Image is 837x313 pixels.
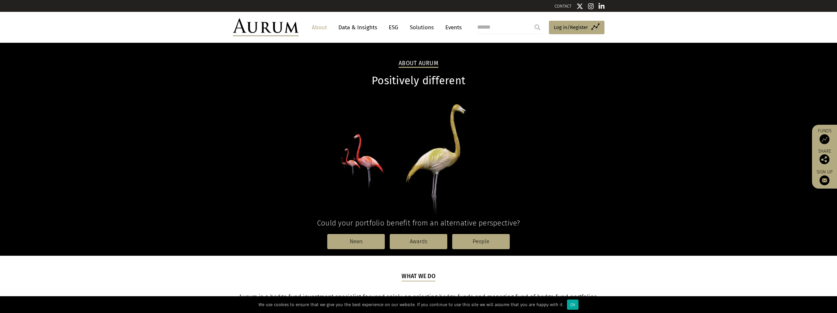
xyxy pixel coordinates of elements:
span: Aurum is a hedge fund investment specialist focused solely on selecting hedge funds and managing ... [239,293,598,310]
img: Sign up to our newsletter [820,175,829,185]
a: Solutions [406,21,437,34]
img: Instagram icon [588,3,594,10]
img: Share this post [820,154,829,164]
a: About [308,21,330,34]
a: Awards [390,234,447,249]
img: Linkedin icon [599,3,604,10]
a: ESG [385,21,402,34]
img: Access Funds [820,134,829,144]
img: Aurum [233,18,299,36]
img: Twitter icon [577,3,583,10]
span: Log in/Register [554,23,588,31]
h5: What we do [402,272,435,281]
a: People [452,234,510,249]
h1: Positively different [233,74,604,87]
a: News [327,234,385,249]
div: Ok [567,300,579,310]
a: Events [442,21,462,34]
a: Data & Insights [335,21,381,34]
a: Log in/Register [549,21,604,35]
a: CONTACT [554,4,572,9]
a: Sign up [815,169,834,185]
a: Funds [815,128,834,144]
h2: About Aurum [399,60,438,68]
input: Submit [531,21,544,34]
h4: Could your portfolio benefit from an alternative perspective? [233,219,604,227]
div: Share [815,149,834,164]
